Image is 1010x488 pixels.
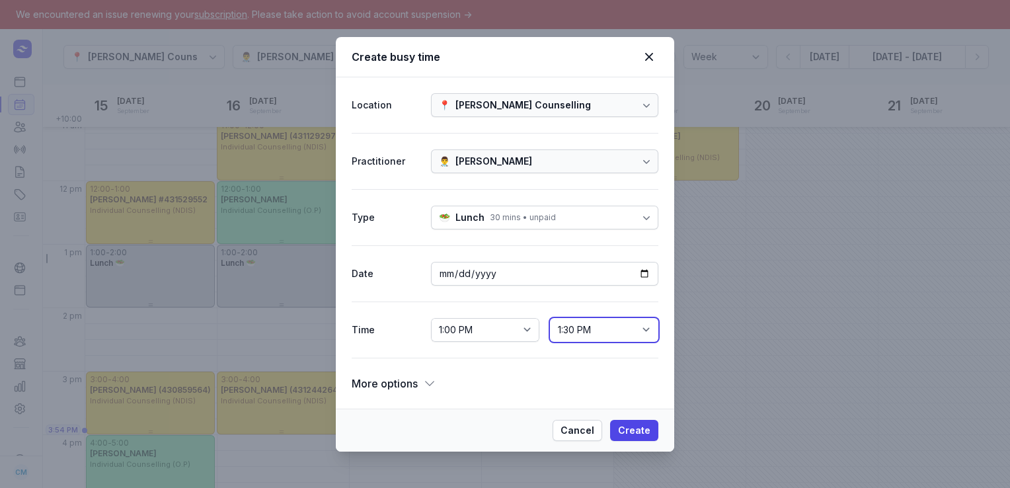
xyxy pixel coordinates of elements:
[561,423,594,438] span: Cancel
[431,262,658,286] input: Date
[553,420,602,441] button: Cancel
[455,153,532,169] div: [PERSON_NAME]
[352,97,420,113] div: Location
[439,97,450,113] div: 📍
[352,322,420,338] div: Time
[455,97,591,113] div: [PERSON_NAME] Counselling
[352,153,420,169] div: Practitioner
[439,153,450,169] div: 👨‍⚕️
[352,49,640,65] div: Create busy time
[455,210,485,225] div: Lunch
[610,420,658,441] button: Create
[618,423,650,438] span: Create
[352,266,420,282] div: Date
[352,374,418,393] span: More options
[352,210,420,225] div: Type
[490,212,556,223] div: 30 mins • unpaid
[439,210,450,225] div: 🥗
